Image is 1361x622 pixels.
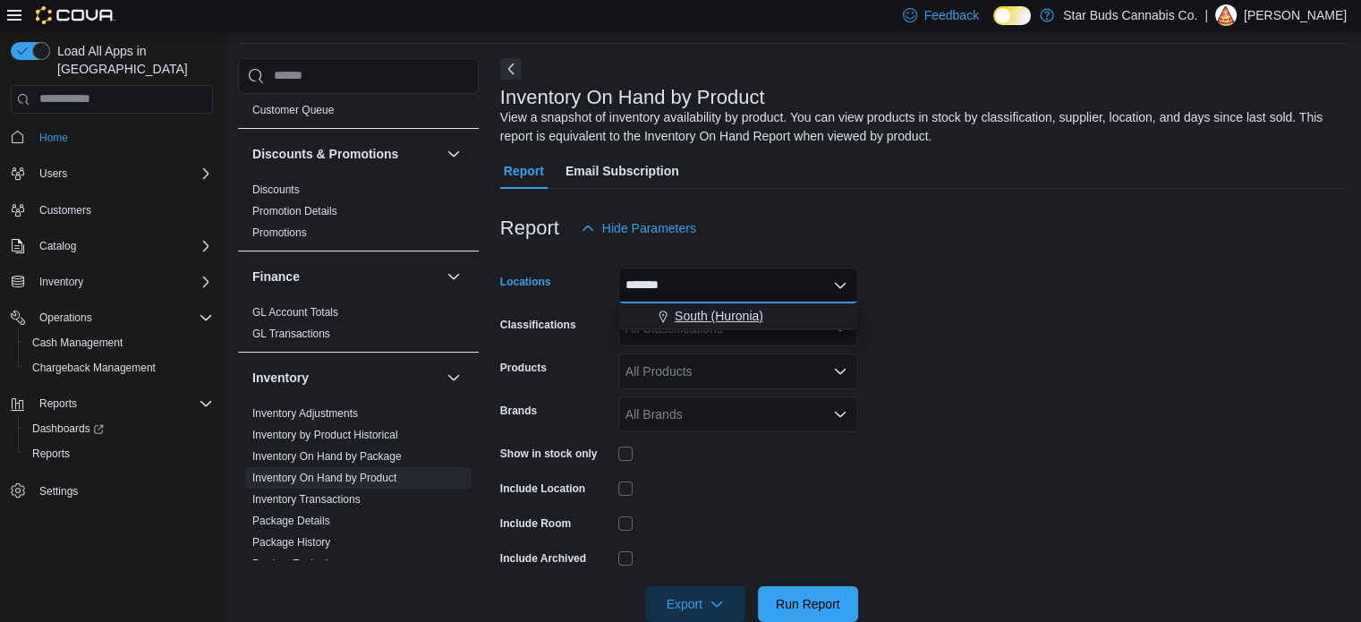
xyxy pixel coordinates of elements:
img: Cova [36,6,115,24]
span: Operations [32,307,213,328]
p: | [1204,4,1208,26]
a: Reports [25,443,77,464]
span: Users [39,166,67,181]
button: Finance [443,266,464,287]
span: Inventory On Hand by Product [252,471,396,485]
label: Show in stock only [500,447,598,461]
span: Inventory On Hand by Package [252,449,402,464]
button: Open list of options [833,407,847,422]
button: Export [645,586,745,622]
button: Run Report [758,586,858,622]
p: Star Buds Cannabis Co. [1063,4,1197,26]
span: Settings [32,479,213,501]
button: Discounts & Promotions [443,143,464,165]
a: Promotion Details [252,205,337,217]
button: Users [4,161,220,186]
span: Dashboards [25,418,213,439]
a: Settings [32,481,85,502]
label: Include Room [500,516,571,531]
button: Close list of options [833,278,847,293]
span: Operations [39,311,92,325]
a: Package History [252,536,330,549]
button: South (Huronia) [618,303,858,329]
span: Catalog [39,239,76,253]
input: Dark Mode [993,6,1031,25]
nav: Complex example [11,117,213,550]
button: Finance [252,268,439,285]
button: Chargeback Management [18,355,220,380]
span: Chargeback Management [25,357,213,379]
a: Inventory On Hand by Product [252,472,396,484]
span: Reports [32,447,70,461]
span: Customers [39,203,91,217]
button: Reports [18,441,220,466]
span: Users [32,163,213,184]
span: Inventory Adjustments [252,406,358,421]
label: Include Archived [500,551,586,566]
button: Settings [4,477,220,503]
span: Reports [25,443,213,464]
a: GL Account Totals [252,306,338,319]
button: Reports [4,391,220,416]
h3: Discounts & Promotions [252,145,398,163]
span: Settings [39,484,78,498]
a: Dashboards [25,418,111,439]
label: Locations [500,275,551,289]
div: View a snapshot of inventory availability by product. You can view products in stock by classific... [500,108,1338,146]
a: Chargeback Management [25,357,163,379]
div: Discounts & Promotions [238,179,479,251]
h3: Inventory On Hand by Product [500,87,765,108]
span: Feedback [924,6,979,24]
span: Load All Apps in [GEOGRAPHIC_DATA] [50,42,213,78]
button: Open list of options [833,364,847,379]
button: Customers [4,197,220,223]
span: Home [39,131,68,145]
a: Promotions [252,226,307,239]
button: Catalog [32,235,83,257]
button: Cash Management [18,330,220,355]
span: Chargeback Management [32,361,156,375]
a: Cash Management [25,332,130,354]
span: Inventory [32,271,213,293]
h3: Report [500,217,559,239]
h3: Finance [252,268,300,285]
button: Discounts & Promotions [252,145,439,163]
a: Customer Queue [252,104,334,116]
button: Operations [32,307,99,328]
a: Inventory On Hand by Package [252,450,402,463]
span: Catalog [32,235,213,257]
label: Products [500,361,547,375]
span: Cash Management [25,332,213,354]
button: Home [4,124,220,150]
a: Inventory Transactions [252,493,361,506]
button: Hide Parameters [574,210,703,246]
button: Inventory [4,269,220,294]
button: Users [32,163,74,184]
button: Reports [32,393,84,414]
span: Reports [32,393,213,414]
span: Reports [39,396,77,411]
span: Dark Mode [993,25,994,26]
a: Inventory by Product Historical [252,429,398,441]
span: Home [32,126,213,149]
span: Cash Management [32,336,123,350]
span: Product Expirations [252,557,345,571]
p: [PERSON_NAME] [1244,4,1347,26]
label: Include Location [500,481,585,496]
span: Report [504,153,544,189]
label: Brands [500,404,537,418]
button: Inventory [252,369,439,387]
div: Customer [238,99,479,128]
span: Inventory Transactions [252,492,361,507]
a: Customers [32,200,98,221]
span: Inventory [39,275,83,289]
span: Package History [252,535,330,550]
span: Discounts [252,183,300,197]
span: GL Account Totals [252,305,338,320]
a: Product Expirations [252,558,345,570]
span: South (Huronia) [675,307,763,325]
span: GL Transactions [252,327,330,341]
span: Email Subscription [566,153,679,189]
a: Dashboards [18,416,220,441]
a: Inventory Adjustments [252,407,358,420]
